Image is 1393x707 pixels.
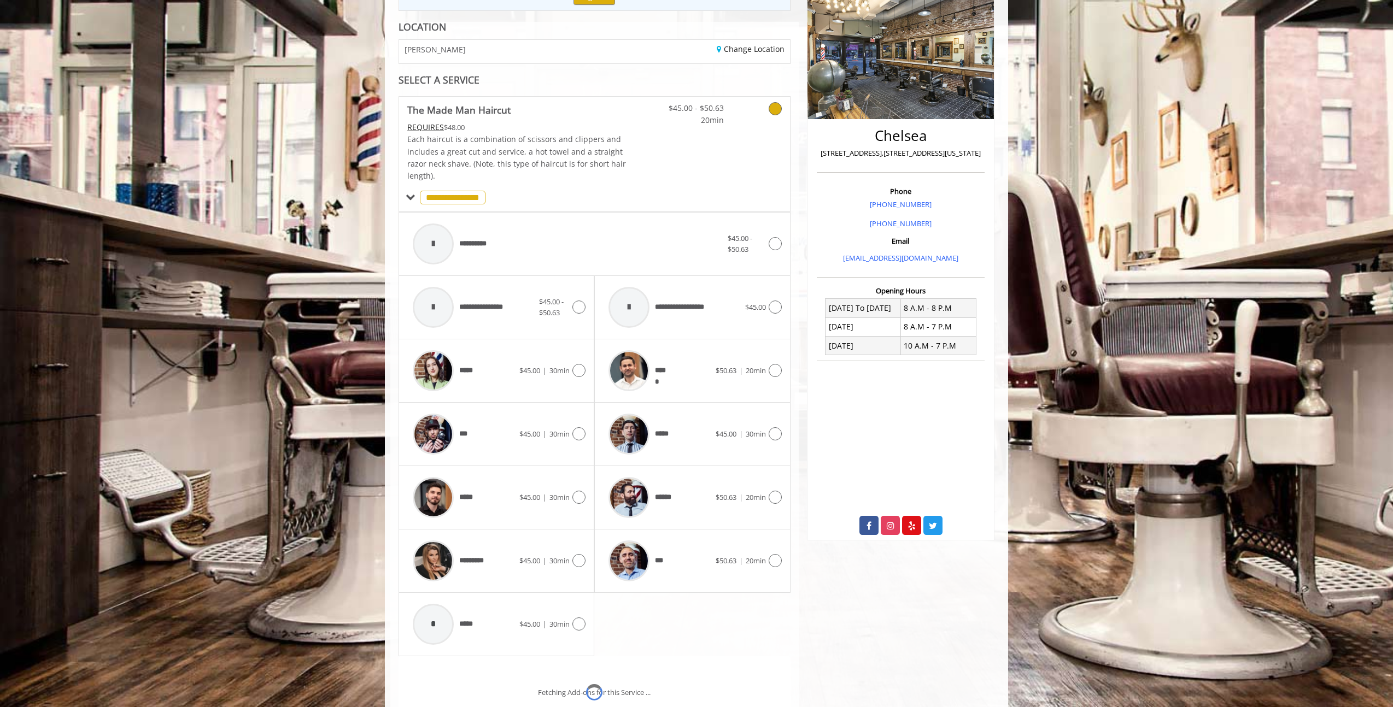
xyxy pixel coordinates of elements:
[717,44,785,54] a: Change Location
[519,429,540,439] span: $45.00
[900,317,976,336] td: 8 A.M - 7 P.M
[549,429,570,439] span: 30min
[549,492,570,502] span: 30min
[900,299,976,317] td: 8 A.M - 8 P.M
[543,556,547,565] span: |
[817,287,985,294] h3: Opening Hours
[843,253,958,263] a: [EMAIL_ADDRESS][DOMAIN_NAME]
[739,492,743,502] span: |
[820,148,982,159] p: [STREET_ADDRESS],[STREET_ADDRESS][US_STATE]
[543,492,547,502] span: |
[659,114,724,126] span: 20min
[826,337,901,355] td: [DATE]
[746,366,766,375] span: 20min
[716,556,736,565] span: $50.63
[407,121,627,133] div: $48.00
[826,299,901,317] td: [DATE] To [DATE]
[820,128,982,144] h2: Chelsea
[519,492,540,502] span: $45.00
[543,619,547,629] span: |
[870,219,932,228] a: [PHONE_NUMBER]
[728,233,752,255] span: $45.00 - $50.63
[407,102,511,117] b: The Made Man Haircut
[539,297,564,318] span: $45.00 - $50.63
[870,199,932,209] a: [PHONE_NUMBER]
[716,429,736,439] span: $45.00
[820,187,982,195] h3: Phone
[519,619,540,629] span: $45.00
[543,366,547,375] span: |
[405,45,466,54] span: [PERSON_NAME]
[716,366,736,375] span: $50.63
[549,619,570,629] span: 30min
[739,556,743,565] span: |
[746,492,766,502] span: 20min
[900,337,976,355] td: 10 A.M - 7 P.M
[739,366,743,375] span: |
[407,122,444,132] span: This service needs some Advance to be paid before we block your appointment
[826,317,901,336] td: [DATE]
[820,237,982,245] h3: Email
[659,102,724,114] span: $45.00 - $50.63
[399,20,446,33] b: LOCATION
[407,134,626,181] span: Each haircut is a combination of scissors and clippers and includes a great cut and service, a ho...
[739,429,743,439] span: |
[716,492,736,502] span: $50.63
[746,556,766,565] span: 20min
[543,429,547,439] span: |
[538,687,651,698] div: Fetching Add-ons for this Service ...
[549,366,570,375] span: 30min
[745,302,766,312] span: $45.00
[519,366,540,375] span: $45.00
[549,556,570,565] span: 30min
[519,556,540,565] span: $45.00
[399,75,791,85] div: SELECT A SERVICE
[746,429,766,439] span: 30min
